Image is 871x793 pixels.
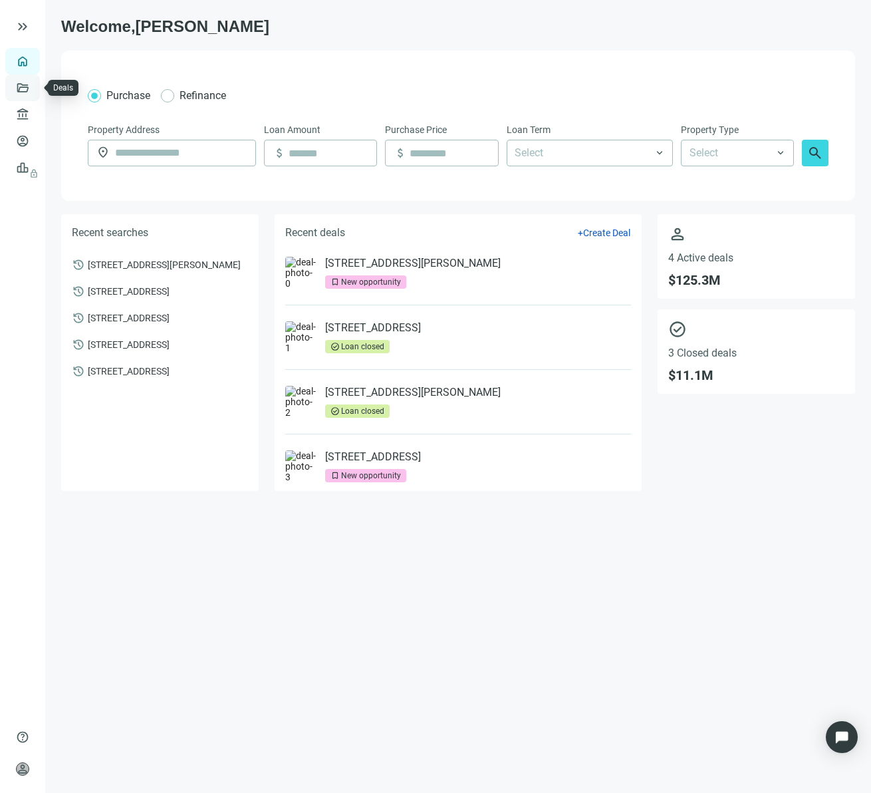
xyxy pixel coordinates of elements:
img: deal-photo-1 [285,321,317,353]
span: $ 125.3M [668,272,844,288]
button: keyboard_double_arrow_right [15,19,31,35]
span: location_on [96,146,110,159]
div: Loan closed [341,340,384,353]
span: search [807,145,823,161]
span: bookmark [330,277,340,287]
div: Loan closed [341,404,384,418]
span: check_circle [330,406,340,416]
h5: Recent deals [285,225,345,241]
span: Purchase [106,89,150,102]
h5: Recent searches [72,225,148,241]
span: 4 Active deals [668,251,844,264]
span: check_circle [330,342,340,351]
img: deal-photo-0 [285,257,317,289]
span: [STREET_ADDRESS] [88,338,170,350]
span: [STREET_ADDRESS] [88,365,170,377]
div: Open Intercom Messenger [826,721,858,753]
span: Loan Amount [264,122,320,137]
a: [STREET_ADDRESS] [325,450,421,464]
a: [STREET_ADDRESS] [325,321,421,335]
span: history [72,338,85,351]
a: [STREET_ADDRESS][PERSON_NAME] [325,386,501,399]
span: Refinance [180,89,226,102]
button: search [802,140,828,166]
span: attach_money [394,146,407,160]
span: Create Deal [583,228,630,238]
h1: Welcome, [PERSON_NAME] [61,16,855,37]
span: Loan Term [507,122,551,137]
span: Property Address [88,122,160,137]
img: deal-photo-3 [285,450,317,482]
span: attach_money [273,146,286,160]
span: + [578,228,583,238]
span: check_circle [668,320,844,339]
span: Property Type [681,122,739,137]
span: history [72,285,85,298]
span: history [72,365,85,378]
span: person [16,762,29,776]
span: Purchase Price [385,122,447,137]
img: deal-photo-2 [285,386,317,418]
span: $ 11.1M [668,367,844,383]
span: person [668,225,844,243]
div: New opportunity [341,275,401,289]
span: help [16,730,29,744]
a: [STREET_ADDRESS][PERSON_NAME] [325,257,501,270]
span: [STREET_ADDRESS] [88,311,170,323]
div: New opportunity [341,469,401,482]
span: [STREET_ADDRESS][PERSON_NAME] [88,258,241,270]
span: history [72,258,85,271]
button: +Create Deal [577,227,631,239]
span: 3 Closed deals [668,347,844,359]
span: history [72,311,85,325]
span: [STREET_ADDRESS] [88,285,170,297]
span: bookmark [330,471,340,480]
